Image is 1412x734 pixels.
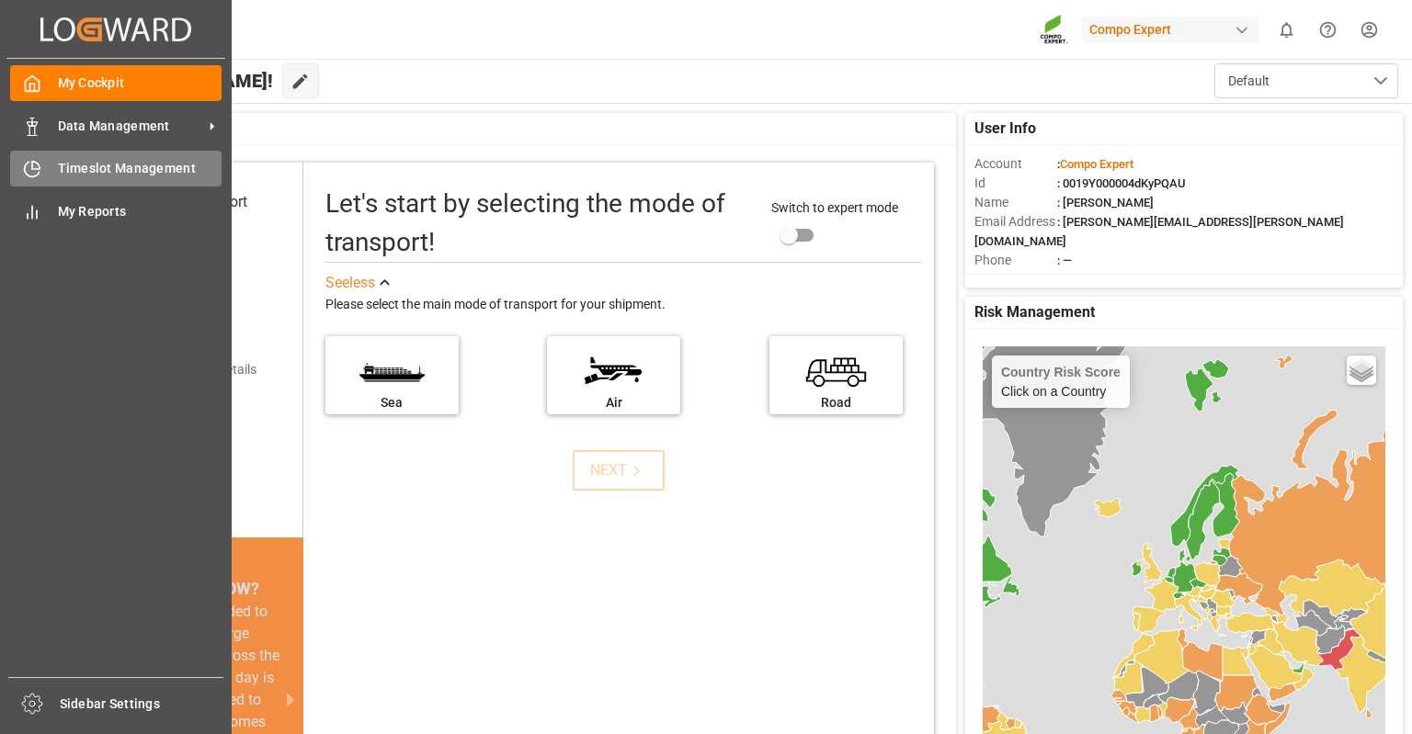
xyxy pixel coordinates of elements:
[1040,14,1069,46] img: Screenshot%202023-09-29%20at%2010.02.21.png_1712312052.png
[974,301,1095,323] span: Risk Management
[974,270,1057,289] span: Account Type
[1307,9,1349,51] button: Help Center
[1347,356,1376,385] a: Layers
[974,215,1344,248] span: : [PERSON_NAME][EMAIL_ADDRESS][PERSON_NAME][DOMAIN_NAME]
[974,212,1057,231] span: Email Address
[1057,273,1103,287] span: : Shipper
[974,118,1036,140] span: User Info
[1266,9,1307,51] button: show 0 new notifications
[60,694,224,714] span: Sidebar Settings
[58,73,222,93] span: My Cockpit
[58,202,222,221] span: My Reports
[1057,157,1133,171] span: :
[974,193,1057,212] span: Name
[325,185,754,262] div: Let's start by selecting the mode of transport!
[1057,176,1186,190] span: : 0019Y000004dKyPQAU
[1082,12,1266,47] button: Compo Expert
[10,65,222,101] a: My Cockpit
[771,200,898,215] span: Switch to expert mode
[974,154,1057,174] span: Account
[1001,365,1121,379] h4: Country Risk Score
[1228,72,1270,91] span: Default
[1057,254,1072,267] span: : —
[325,272,375,294] div: See less
[779,393,894,412] div: Road
[1057,196,1154,209] span: : [PERSON_NAME]
[75,63,273,98] span: Hello [PERSON_NAME]!
[325,294,921,316] div: Please select the main mode of transport for your shipment.
[58,159,222,178] span: Timeslot Management
[974,251,1057,270] span: Phone
[1001,365,1121,399] div: Click on a Country
[1082,17,1258,43] div: Compo Expert
[1060,157,1133,171] span: Compo Expert
[10,193,222,229] a: My Reports
[573,450,665,491] button: NEXT
[10,151,222,186] a: Timeslot Management
[590,459,646,481] div: NEXT
[1214,63,1398,98] button: open menu
[335,393,450,412] div: Sea
[974,174,1057,193] span: Id
[556,393,671,412] div: Air
[58,117,203,136] span: Data Management
[142,360,256,379] div: Add shipping details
